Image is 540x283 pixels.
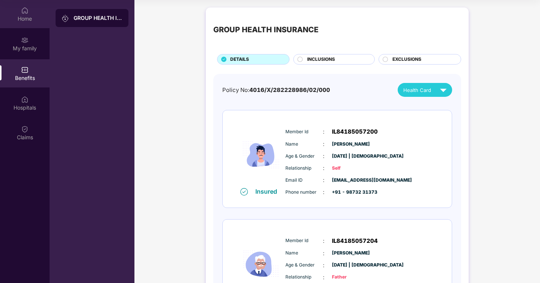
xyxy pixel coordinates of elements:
span: : [323,273,324,281]
img: icon [238,122,284,187]
span: Name [285,250,323,257]
img: svg+xml;base64,PHN2ZyB4bWxucz0iaHR0cDovL3d3dy53My5vcmcvMjAwMC9zdmciIHdpZHRoPSIxNiIgaGVpZ2h0PSIxNi... [240,188,248,196]
span: INCLUSIONS [307,56,335,63]
span: Health Card [403,86,431,94]
img: svg+xml;base64,PHN2ZyB4bWxucz0iaHR0cDovL3d3dy53My5vcmcvMjAwMC9zdmciIHZpZXdCb3g9IjAgMCAyNCAyNCIgd2... [437,83,450,96]
span: Email ID [285,177,323,184]
span: [PERSON_NAME] [332,141,370,148]
span: IL84185057204 [332,236,378,245]
span: 4016/X/282228986/02/000 [249,86,330,93]
span: Name [285,141,323,148]
span: : [323,188,324,196]
span: +91 - 98732 31373 [332,189,370,196]
span: Father [332,274,370,281]
div: Insured [255,188,282,195]
span: [DATE] | [DEMOGRAPHIC_DATA] [332,153,370,160]
span: : [323,176,324,184]
span: : [323,152,324,160]
span: [EMAIL_ADDRESS][DOMAIN_NAME] [332,177,370,184]
img: svg+xml;base64,PHN2ZyBpZD0iSG9zcGl0YWxzIiB4bWxucz0iaHR0cDovL3d3dy53My5vcmcvMjAwMC9zdmciIHdpZHRoPS... [21,96,29,103]
span: EXCLUSIONS [392,56,421,63]
img: svg+xml;base64,PHN2ZyB3aWR0aD0iMjAiIGhlaWdodD0iMjAiIHZpZXdCb3g9IjAgMCAyMCAyMCIgZmlsbD0ibm9uZSIgeG... [21,36,29,44]
span: : [323,128,324,136]
span: Age & Gender [285,153,323,160]
div: Policy No: [222,86,330,95]
img: svg+xml;base64,PHN2ZyBpZD0iQ2xhaW0iIHhtbG5zPSJodHRwOi8vd3d3LnczLm9yZy8yMDAwL3N2ZyIgd2lkdGg9IjIwIi... [21,125,29,133]
div: GROUP HEALTH INSURANCE [74,14,122,22]
span: Relationship [285,274,323,281]
span: Phone number [285,189,323,196]
span: : [323,140,324,148]
img: svg+xml;base64,PHN2ZyBpZD0iQmVuZWZpdHMiIHhtbG5zPSJodHRwOi8vd3d3LnczLm9yZy8yMDAwL3N2ZyIgd2lkdGg9Ij... [21,66,29,74]
span: : [323,249,324,257]
img: svg+xml;base64,PHN2ZyBpZD0iSG9tZSIgeG1sbnM9Imh0dHA6Ly93d3cudzMub3JnLzIwMDAvc3ZnIiB3aWR0aD0iMjAiIG... [21,7,29,14]
span: [PERSON_NAME] [332,250,370,257]
span: Relationship [285,165,323,172]
span: Member Id [285,128,323,135]
span: IL84185057200 [332,127,378,136]
span: : [323,164,324,172]
span: Self [332,165,370,172]
button: Health Card [398,83,452,97]
span: Age & Gender [285,262,323,269]
div: GROUP HEALTH INSURANCE [213,24,318,36]
span: : [323,237,324,245]
img: svg+xml;base64,PHN2ZyB3aWR0aD0iMjAiIGhlaWdodD0iMjAiIHZpZXdCb3g9IjAgMCAyMCAyMCIgZmlsbD0ibm9uZSIgeG... [62,15,69,22]
span: DETAILS [230,56,249,63]
span: [DATE] | [DEMOGRAPHIC_DATA] [332,262,370,269]
span: Member Id [285,237,323,244]
span: : [323,261,324,269]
